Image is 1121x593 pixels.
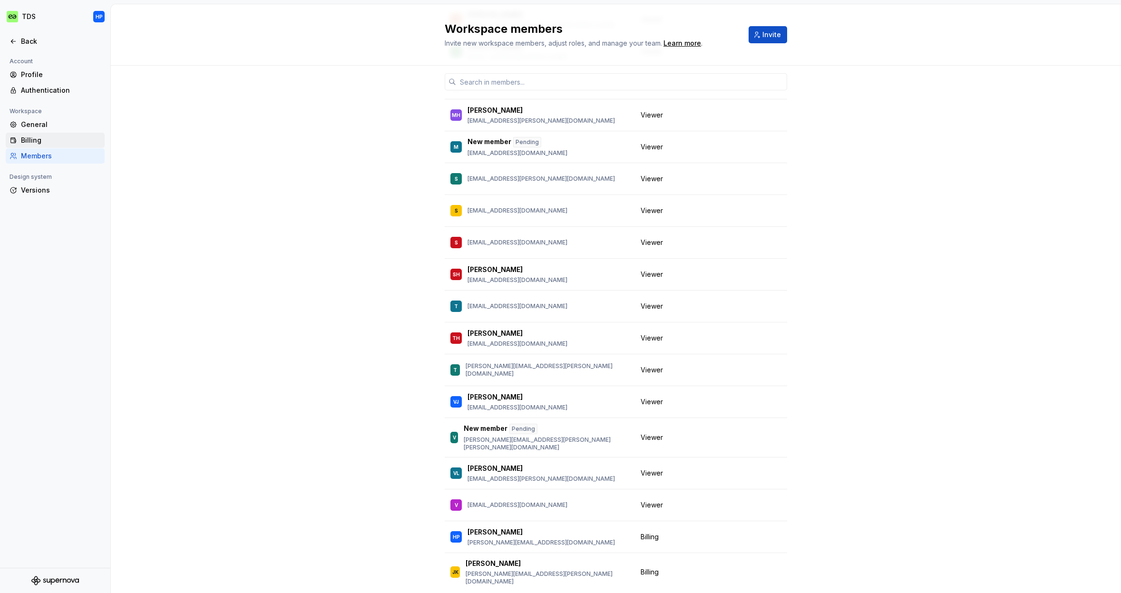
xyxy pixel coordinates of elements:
span: Viewer [641,110,663,120]
p: [PERSON_NAME] [466,559,521,568]
p: [EMAIL_ADDRESS][DOMAIN_NAME] [468,302,567,310]
p: New member [464,424,507,434]
p: [EMAIL_ADDRESS][DOMAIN_NAME] [468,207,567,214]
a: Authentication [6,83,105,98]
span: Viewer [641,500,663,510]
span: . [662,40,702,47]
a: Back [6,34,105,49]
span: Viewer [641,468,663,478]
span: Viewer [641,433,663,442]
svg: Supernova Logo [31,576,79,585]
a: Billing [6,133,105,148]
input: Search in members... [456,73,787,90]
a: General [6,117,105,132]
p: [PERSON_NAME] [468,464,523,473]
span: Viewer [641,397,663,407]
p: [EMAIL_ADDRESS][PERSON_NAME][DOMAIN_NAME] [468,117,615,125]
div: Account [6,56,37,67]
span: Viewer [641,206,663,215]
p: [PERSON_NAME] [468,265,523,274]
div: V [453,433,456,442]
p: [PERSON_NAME][EMAIL_ADDRESS][DOMAIN_NAME] [468,539,615,546]
p: [EMAIL_ADDRESS][PERSON_NAME][DOMAIN_NAME] [468,475,615,483]
span: Invite [762,30,781,39]
p: [EMAIL_ADDRESS][DOMAIN_NAME] [468,149,567,157]
div: M [454,142,458,152]
div: TDS [22,12,36,21]
div: T [454,301,458,311]
div: Design system [6,171,56,183]
button: Invite [749,26,787,43]
span: Viewer [641,365,663,375]
span: Viewer [641,142,663,152]
div: General [21,120,101,129]
div: Profile [21,70,101,79]
span: Billing [641,532,659,542]
p: [EMAIL_ADDRESS][DOMAIN_NAME] [468,276,567,284]
div: S [455,238,458,247]
p: New member [468,137,511,147]
div: TH [452,333,460,343]
div: Back [21,37,101,46]
p: [EMAIL_ADDRESS][PERSON_NAME][DOMAIN_NAME] [468,175,615,183]
span: Viewer [641,270,663,279]
div: Pending [513,137,541,147]
div: Versions [21,185,101,195]
div: S [455,206,458,215]
h2: Workspace members [445,21,737,37]
div: VL [453,468,459,478]
span: Billing [641,567,659,577]
p: [EMAIL_ADDRESS][DOMAIN_NAME] [468,404,567,411]
div: S [455,174,458,184]
div: Workspace [6,106,46,117]
p: [PERSON_NAME] [468,329,523,338]
a: Learn more [663,39,701,48]
div: VJ [453,397,459,407]
p: [PERSON_NAME] [468,106,523,115]
div: HP [96,13,103,20]
p: [PERSON_NAME] [468,527,523,537]
div: MH [452,110,460,120]
a: Profile [6,67,105,82]
div: JK [452,567,458,577]
p: [PERSON_NAME][EMAIL_ADDRESS][PERSON_NAME][DOMAIN_NAME] [466,570,629,585]
img: c8550e5c-f519-4da4-be5f-50b4e1e1b59d.png [7,11,18,22]
span: Viewer [641,301,663,311]
span: Viewer [641,238,663,247]
a: Versions [6,183,105,198]
button: TDSHP [2,6,108,27]
div: Authentication [21,86,101,95]
div: T [453,365,457,375]
div: SH [453,270,460,279]
a: Members [6,148,105,164]
p: [PERSON_NAME][EMAIL_ADDRESS][PERSON_NAME][DOMAIN_NAME] [466,362,629,378]
p: [EMAIL_ADDRESS][DOMAIN_NAME] [468,501,567,509]
span: Viewer [641,333,663,343]
p: [PERSON_NAME][EMAIL_ADDRESS][PERSON_NAME][PERSON_NAME][DOMAIN_NAME] [464,436,629,451]
div: Pending [509,424,537,434]
p: [EMAIL_ADDRESS][DOMAIN_NAME] [468,340,567,348]
span: Viewer [641,174,663,184]
div: Members [21,151,101,161]
div: HP [453,532,460,542]
span: Invite new workspace members, adjust roles, and manage your team. [445,39,662,47]
div: V [455,500,458,510]
p: [PERSON_NAME] [468,392,523,402]
div: Billing [21,136,101,145]
p: [EMAIL_ADDRESS][DOMAIN_NAME] [468,239,567,246]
